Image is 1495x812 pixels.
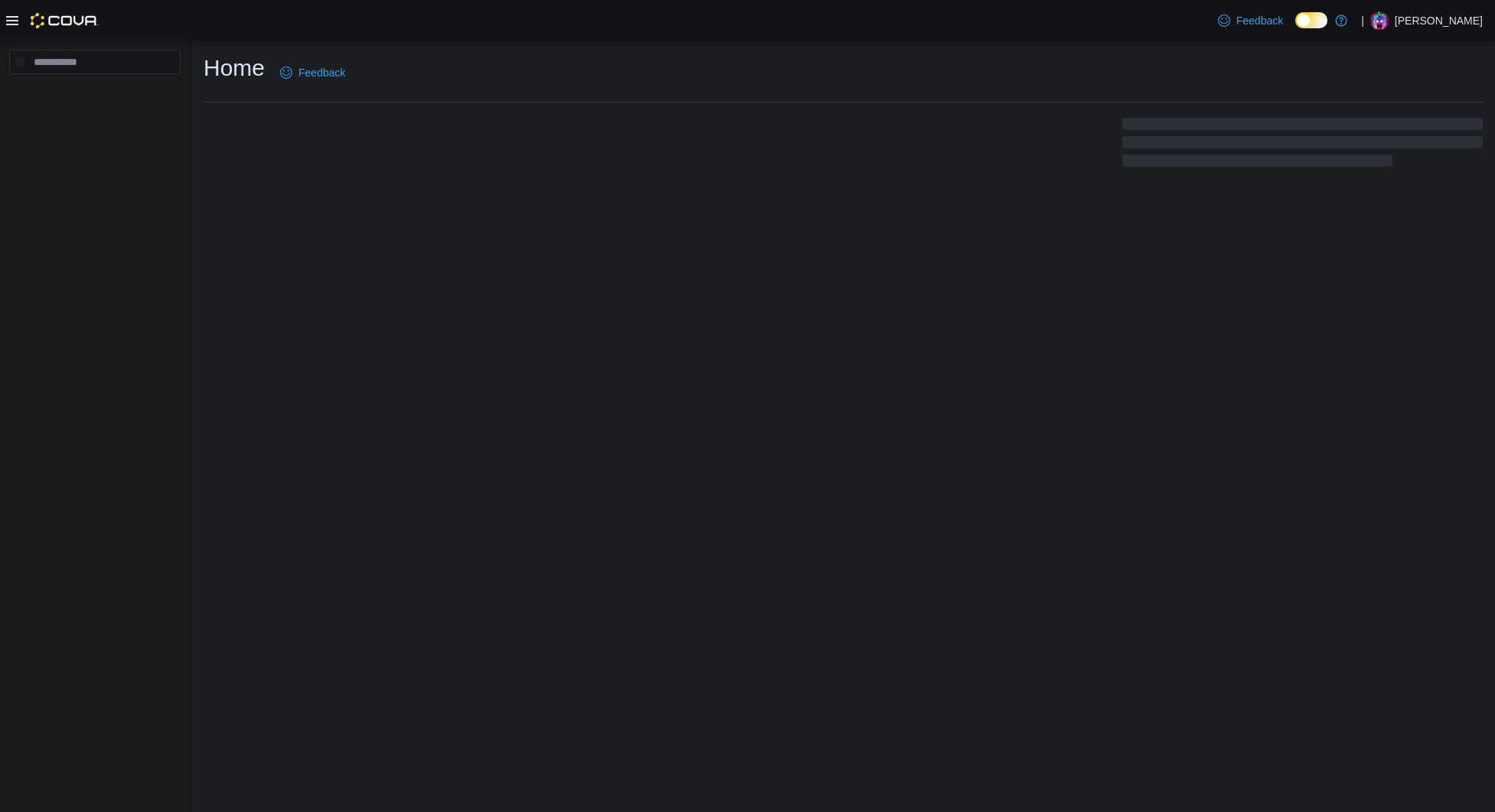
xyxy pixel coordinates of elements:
[31,13,99,28] img: Cova
[1395,11,1483,30] p: [PERSON_NAME]
[1122,121,1483,170] span: Loading
[1212,5,1289,36] a: Feedback
[1370,11,1389,30] div: Aaron Bryson
[1361,11,1364,30] p: |
[1236,13,1283,28] span: Feedback
[1295,12,1327,28] input: Dark Mode
[9,77,181,114] nav: Complex example
[274,57,351,88] a: Feedback
[298,65,345,80] span: Feedback
[204,53,265,83] h1: Home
